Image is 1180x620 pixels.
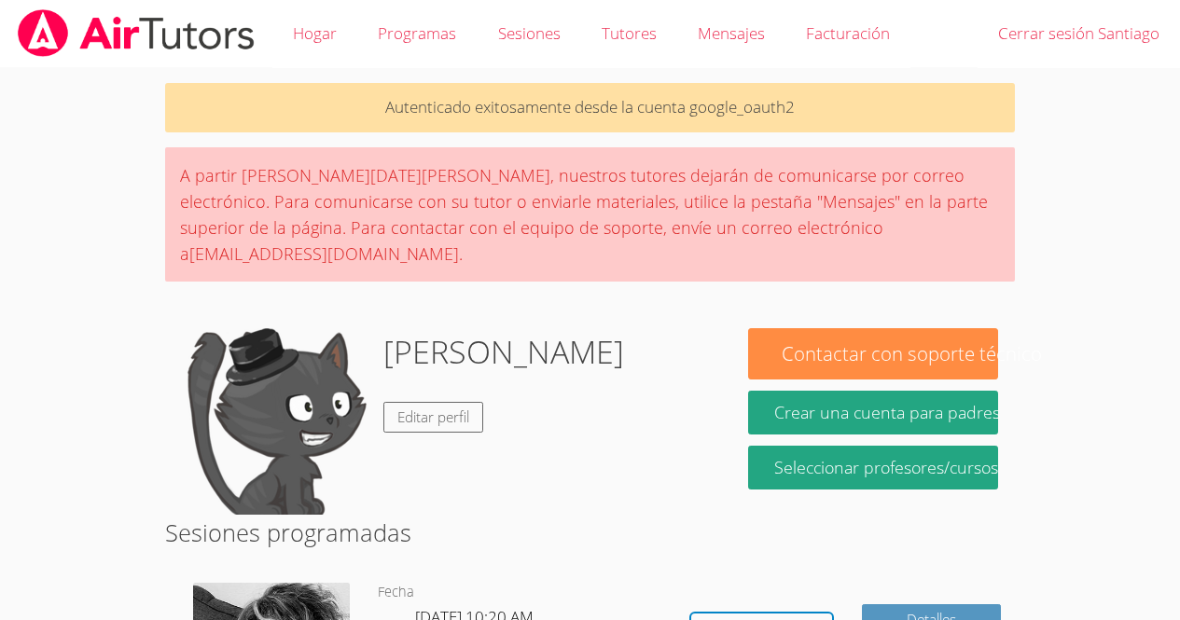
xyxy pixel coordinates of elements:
[378,583,414,600] font: Fecha
[397,407,469,426] font: Editar perfil
[383,402,483,433] a: Editar perfil
[459,242,463,265] font: .
[748,391,997,434] button: Crear una cuenta para padres
[748,328,997,379] button: Contactar con soporte técnico
[180,164,988,265] font: A partir [PERSON_NAME][DATE][PERSON_NAME], nuestros tutores dejarán de comunicarse por correo ele...
[602,22,657,44] font: Tutores
[378,22,456,44] font: Programas
[774,401,1000,423] font: Crear una cuenta para padres
[498,22,561,44] font: Sesiones
[774,456,998,478] font: Seleccionar profesores/cursos
[748,446,997,489] a: Seleccionar profesores/cursos
[806,22,890,44] font: Facturación
[782,340,1042,366] font: Contactar con soporte técnico
[998,22,1159,44] font: Cerrar sesión Santiago
[293,22,337,44] font: Hogar
[698,22,765,44] font: Mensajes
[383,330,624,373] font: [PERSON_NAME]
[189,242,459,265] font: [EMAIL_ADDRESS][DOMAIN_NAME]
[16,9,257,57] img: airtutors_banner-c4298cdbf04f3fff15de1276eac7730deb9818008684d7c2e4769d2f7ddbe033.png
[182,328,368,515] img: default.png
[165,517,411,548] font: Sesiones programadas
[385,96,795,117] font: Autenticado exitosamente desde la cuenta google_oauth2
